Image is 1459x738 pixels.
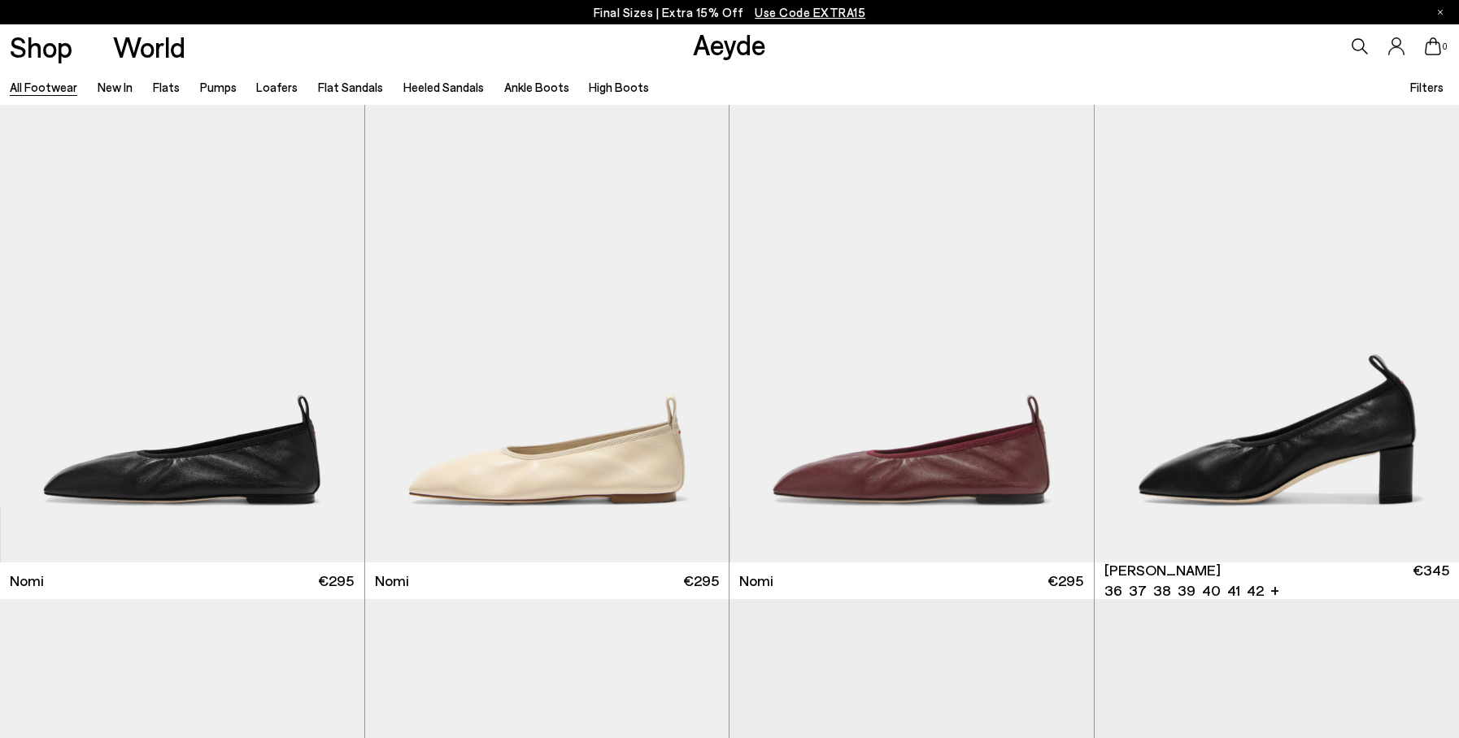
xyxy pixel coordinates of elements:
[1410,80,1444,94] span: Filters
[739,571,773,591] span: Nomi
[589,80,649,94] a: High Boots
[318,80,383,94] a: Flat Sandals
[1202,580,1221,601] li: 40
[683,571,719,591] span: €295
[10,571,44,591] span: Nomi
[1270,579,1279,601] li: +
[113,33,185,61] a: World
[729,562,1094,599] a: Nomi €295
[365,562,729,599] a: Nomi €295
[10,33,72,61] a: Shop
[1227,580,1240,601] li: 41
[504,80,569,94] a: Ankle Boots
[10,80,77,94] a: All Footwear
[1153,580,1171,601] li: 38
[1047,571,1083,591] span: €295
[594,2,866,23] p: Final Sizes | Extra 15% Off
[98,80,133,94] a: New In
[318,571,354,591] span: €295
[729,105,1094,562] a: Next slide Previous slide
[755,5,865,20] span: Navigate to /collections/ss25-final-sizes
[1104,580,1259,601] ul: variant
[1441,42,1449,51] span: 0
[1413,560,1449,601] span: €345
[1104,560,1221,580] span: [PERSON_NAME]
[403,80,484,94] a: Heeled Sandals
[375,571,409,591] span: Nomi
[256,80,298,94] a: Loafers
[1247,580,1264,601] li: 42
[1178,580,1196,601] li: 39
[729,105,1094,562] div: 1 / 6
[1104,580,1122,601] li: 36
[1129,580,1147,601] li: 37
[729,105,1094,562] img: Nomi Ruched Flats
[153,80,180,94] a: Flats
[200,80,237,94] a: Pumps
[1425,37,1441,55] a: 0
[693,27,766,61] a: Aeyde
[365,105,729,562] img: Nomi Ruched Flats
